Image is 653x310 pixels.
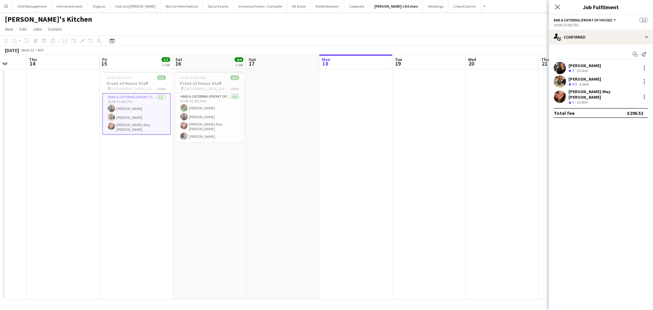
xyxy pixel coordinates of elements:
div: Confirmed [549,30,653,44]
button: Immense Events - Campsite [234,0,287,12]
h1: [PERSON_NAME]'s Kitchen [5,15,92,24]
button: Social Events [203,0,234,12]
span: Wed [468,57,476,62]
a: Jobs [30,25,44,33]
span: [GEOGRAPHIC_DATA], [GEOGRAPHIC_DATA] [184,86,230,91]
span: 16 [175,60,182,67]
span: 18 [321,60,330,67]
span: 4.9 [572,82,577,86]
div: 33.1km [575,68,589,74]
span: 5 [572,68,574,73]
span: 4/4 [231,75,239,80]
button: 33rd Management [13,0,52,12]
div: [PERSON_NAME] [569,63,601,68]
app-card-role: Bar & Catering (Front of House)3/316:00-23:00 (7h)[PERSON_NAME][PERSON_NAME][PERSON_NAME]-May [PE... [102,93,171,135]
div: 6.5km [578,82,590,87]
span: Sun [249,57,256,62]
span: 1 Role [230,86,239,91]
span: 5 [572,100,574,104]
app-job-card: 12:00-22:00 (10h)4/4Front of House Staff [GEOGRAPHIC_DATA], [GEOGRAPHIC_DATA]1 RoleBar & Catering... [175,72,244,142]
span: Week 33 [20,48,36,52]
h3: Front of House Staff [175,81,244,86]
a: Comms [46,25,64,33]
span: 14 [28,60,37,67]
div: [PERSON_NAME] [569,76,601,82]
div: [PERSON_NAME]-May [PERSON_NAME] [569,89,638,100]
span: Jobs [33,26,42,32]
span: Tue [395,57,402,62]
span: 12:00-22:00 (10h) [180,75,207,80]
span: 1 Role [157,86,166,91]
h3: Job Fulfilment [549,3,653,11]
a: View [2,25,16,33]
button: CrowdComms [448,0,481,12]
span: [GEOGRAPHIC_DATA], [GEOGRAPHIC_DATA] [111,86,157,91]
span: 3/3 [640,18,648,22]
span: 15 [101,60,107,67]
div: BST [38,48,44,52]
div: [DATE] [5,47,19,53]
span: Mon [322,57,330,62]
span: 17 [248,60,256,67]
span: 21 [540,60,549,67]
button: [PERSON_NAME]'s Kitchen [370,0,423,12]
span: Bar & Catering (Front of House) [554,18,612,22]
button: Bar & Catering (Front of House) [554,18,617,22]
div: 10.5km [575,100,589,105]
span: 16:00-23:00 (7h) [107,75,132,80]
span: View [5,26,13,32]
div: £296.52 [627,110,643,116]
button: Piddle Brewery [311,0,344,12]
span: 4/4 [235,57,243,62]
div: 1 Job [235,62,243,67]
span: 20 [467,60,476,67]
button: Weddings [423,0,448,12]
span: 3/3 [162,57,170,62]
span: Thu [541,57,549,62]
span: Edit [20,26,27,32]
button: We Out Here Festival [161,0,203,12]
button: Hall and [PERSON_NAME] [111,0,161,12]
a: Edit [17,25,29,33]
button: Organix [88,0,111,12]
span: Comms [48,26,62,32]
app-card-role: Bar & Catering (Front of House)4/412:00-22:00 (10h)[PERSON_NAME][PERSON_NAME][PERSON_NAME]-May [P... [175,93,244,142]
button: Immense Events [52,0,88,12]
button: Kit & Kee [287,0,311,12]
span: Thu [29,57,37,62]
h3: Front of House Staff [102,81,171,86]
app-job-card: 16:00-23:00 (7h)3/3Front of House Staff [GEOGRAPHIC_DATA], [GEOGRAPHIC_DATA]1 RoleBar & Catering ... [102,72,171,135]
button: Corporate [344,0,370,12]
span: Sat [175,57,182,62]
div: 1 Job [162,62,170,67]
span: 19 [394,60,402,67]
div: 16:00-23:00 (7h) [554,23,648,27]
div: Total fee [554,110,575,116]
span: Fri [102,57,107,62]
span: 3/3 [157,75,166,80]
